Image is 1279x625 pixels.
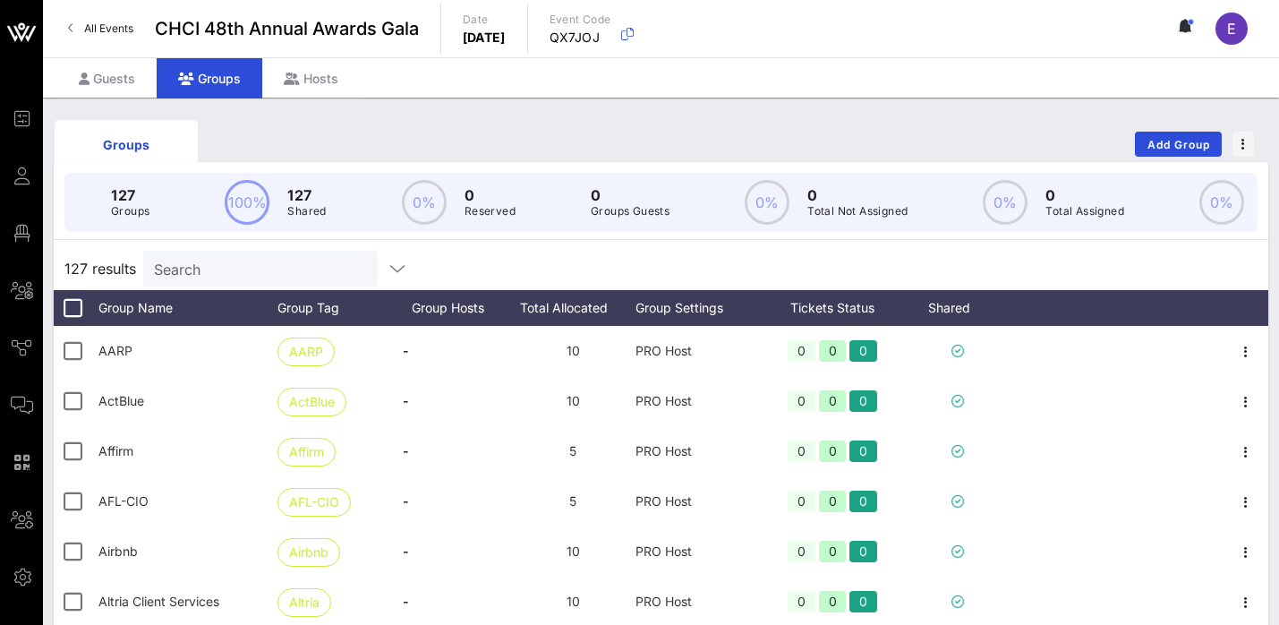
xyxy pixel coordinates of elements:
span: Altria [289,589,320,616]
div: 0 [788,340,815,362]
span: AARP [98,343,132,358]
div: 0 [819,340,847,362]
div: Tickets Status [761,290,904,326]
div: Hosts [262,58,360,98]
p: Reserved [465,202,516,220]
span: Airbnb [98,544,138,559]
div: Group Name [98,290,277,326]
span: 5 [569,443,576,458]
p: Total Not Assigned [807,202,908,220]
span: Altria Client Services [98,594,219,609]
div: PRO Host [635,527,761,577]
span: - [403,376,409,426]
a: All Events [57,14,144,43]
span: - [403,426,409,476]
span: 5 [569,493,576,509]
div: 0 [788,441,815,462]
div: Group Tag [277,290,403,326]
div: 0 [819,591,847,612]
p: 127 [111,184,149,206]
span: 10 [567,594,580,609]
div: 0 [819,491,847,512]
p: Groups [111,202,149,220]
div: Group Hosts [403,290,510,326]
div: 0 [788,390,815,412]
div: PRO Host [635,376,761,426]
p: 0 [807,184,908,206]
span: ActBlue [98,393,144,408]
span: AFL-CIO [98,493,149,509]
div: Guests [57,58,157,98]
p: Date [463,11,506,29]
div: Groups [157,58,262,98]
span: Affirm [289,439,324,466]
span: ActBlue [289,389,335,415]
div: 0 [849,541,877,562]
span: AFL-CIO [289,489,339,516]
span: CHCI 48th Annual Awards Gala [155,15,419,42]
p: 0 [591,184,669,206]
span: 10 [567,544,580,559]
span: Add Group [1147,138,1211,151]
p: QX7JOJ [550,29,611,47]
div: Groups [68,135,184,154]
div: Group Settings [635,290,761,326]
div: 0 [849,591,877,612]
div: 0 [849,441,877,462]
div: 0 [819,390,847,412]
div: 0 [819,541,847,562]
p: 127 [287,184,326,206]
span: Affirm [98,443,133,458]
span: - [403,527,409,577]
div: 0 [788,491,815,512]
span: 127 results [64,258,136,279]
span: Airbnb [289,539,328,566]
div: PRO Host [635,326,761,376]
div: Total Allocated [510,290,635,326]
p: Shared [287,202,326,220]
div: PRO Host [635,426,761,476]
div: 0 [849,491,877,512]
span: - [403,476,409,527]
p: Event Code [550,11,611,29]
p: Total Assigned [1045,202,1124,220]
div: PRO Host [635,476,761,527]
div: 0 [819,441,847,462]
p: 0 [1045,184,1124,206]
span: All Events [84,21,133,35]
div: E [1215,13,1248,45]
div: 0 [788,591,815,612]
span: 10 [567,393,580,408]
span: E [1227,20,1236,38]
span: 10 [567,343,580,358]
p: [DATE] [463,29,506,47]
div: 0 [849,390,877,412]
div: 0 [849,340,877,362]
span: - [403,326,409,376]
div: 0 [788,541,815,562]
span: AARP [289,338,323,365]
p: Groups Guests [591,202,669,220]
div: Shared [904,290,1011,326]
p: 0 [465,184,516,206]
button: Add Group [1135,132,1222,157]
